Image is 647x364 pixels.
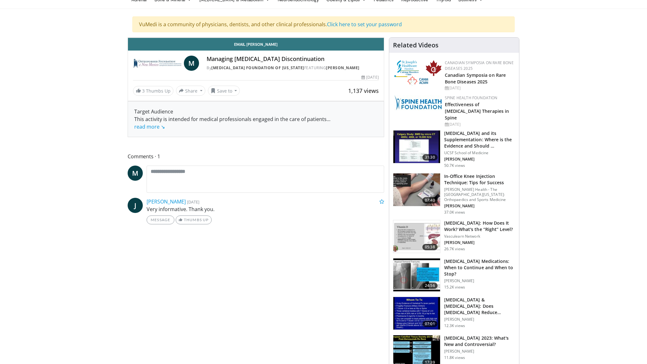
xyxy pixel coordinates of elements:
a: Click here to set your password [327,21,402,28]
img: 57d53db2-a1b3-4664-83ec-6a5e32e5a601.png.150x105_q85_autocrop_double_scale_upscale_version-0.2.jpg [394,95,442,110]
div: [DATE] [445,122,514,127]
a: [PERSON_NAME] [326,65,360,70]
a: read more ↘ [134,123,165,130]
a: 07:01 [MEDICAL_DATA] & [MEDICAL_DATA]: Does [MEDICAL_DATA] Reduce Falls/Fractures in t… [PERSON_N... [393,297,515,330]
p: 11.8K views [444,355,465,360]
a: J [128,198,143,213]
a: 05:38 [MEDICAL_DATA]: How Does It Work? What's the “Right” Level? Vasculearn Network [PERSON_NAME... [393,220,515,253]
a: Message [147,215,174,224]
h3: [MEDICAL_DATA] Medications: When to Continue and When to Stop? [444,258,515,277]
h4: Related Videos [393,41,438,49]
a: 3 Thumbs Up [133,86,173,96]
a: Canadian Symposia on Rare Bone Diseases 2025 [445,72,506,85]
p: UCSF School of Medicine [444,150,515,155]
div: VuMedi is a community of physicians, dentists, and other clinical professionals. [132,16,515,32]
span: 07:40 [422,197,438,203]
p: 26.7K views [444,246,465,252]
h3: [MEDICAL_DATA]: How Does It Work? What's the “Right” Level? [444,220,515,233]
h3: [MEDICAL_DATA] 2023: What's New and Controversial? [444,335,515,348]
h4: Managing [MEDICAL_DATA] Discontinuation [207,56,378,63]
img: 59b7dea3-8883-45d6-a110-d30c6cb0f321.png.150x105_q85_autocrop_double_scale_upscale_version-0.2.png [394,60,442,86]
span: 07:01 [422,321,438,327]
span: 05:38 [422,244,438,250]
h3: [MEDICAL_DATA] and its Supplementation: Where is the Evidence and Should … [444,130,515,149]
img: 4bb25b40-905e-443e-8e37-83f056f6e86e.150x105_q85_crop-smart_upscale.jpg [393,130,440,163]
a: Email [PERSON_NAME] [128,38,384,51]
div: [DATE] [361,75,378,80]
small: [DATE] [187,199,199,205]
p: 12.3K views [444,323,465,328]
a: M [184,56,199,71]
a: [MEDICAL_DATA] Foundation of [US_STATE] [211,65,304,70]
span: Comments 1 [128,152,384,161]
span: 31:30 [422,154,438,161]
img: Osteoporosis Foundation of New Mexico [133,56,181,71]
a: [PERSON_NAME] [147,198,186,205]
p: 50.7K views [444,163,465,168]
h3: In-Office Knee Injection Technique: Tips for Success [444,173,515,186]
img: 6d2c734b-d54f-4c87-bcc9-c254c50adfb7.150x105_q85_crop-smart_upscale.jpg [393,297,440,330]
p: [PERSON_NAME] [444,278,515,283]
p: [PERSON_NAME] Health - The [GEOGRAPHIC_DATA][US_STATE]: Orthopaedics and Sports Medicine [444,187,515,202]
p: Vasculearn Network [444,234,515,239]
p: 15.2K views [444,285,465,290]
a: Spine Health Foundation [445,95,498,100]
a: Thumbs Up [176,215,211,224]
p: [PERSON_NAME] [444,157,515,162]
a: Canadian Symposia on Rare Bone Diseases 2025 [445,60,514,71]
p: 37.0K views [444,210,465,215]
div: [DATE] [445,85,514,91]
div: By FEATURING [207,65,378,71]
a: M [128,166,143,181]
span: 3 [142,88,145,94]
button: Save to [208,86,240,96]
p: [PERSON_NAME] [444,203,515,209]
a: 24:56 [MEDICAL_DATA] Medications: When to Continue and When to Stop? [PERSON_NAME] 15.2K views [393,258,515,292]
a: Effectiveness of [MEDICAL_DATA] Therapies in Spine [445,101,509,121]
span: 1,137 views [348,87,379,94]
button: Share [176,86,205,96]
a: 31:30 [MEDICAL_DATA] and its Supplementation: Where is the Evidence and Should … UCSF School of M... [393,130,515,168]
img: a7bc7889-55e5-4383-bab6-f6171a83b938.150x105_q85_crop-smart_upscale.jpg [393,258,440,291]
p: [PERSON_NAME] [444,240,515,245]
div: Target Audience This activity is intended for medical professionals engaged in the care of patients [134,108,378,130]
p: [PERSON_NAME] [444,349,515,354]
h3: [MEDICAL_DATA] & [MEDICAL_DATA]: Does [MEDICAL_DATA] Reduce Falls/Fractures in t… [444,297,515,316]
span: 24:56 [422,282,438,289]
img: 9b54ede4-9724-435c-a780-8950048db540.150x105_q85_crop-smart_upscale.jpg [393,173,440,206]
img: 8daf03b8-df50-44bc-88e2-7c154046af55.150x105_q85_crop-smart_upscale.jpg [393,220,440,253]
p: Very informative. Thank you. [147,205,384,213]
a: 07:40 In-Office Knee Injection Technique: Tips for Success [PERSON_NAME] Health - The [GEOGRAPHIC... [393,173,515,215]
p: [PERSON_NAME] [444,317,515,322]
